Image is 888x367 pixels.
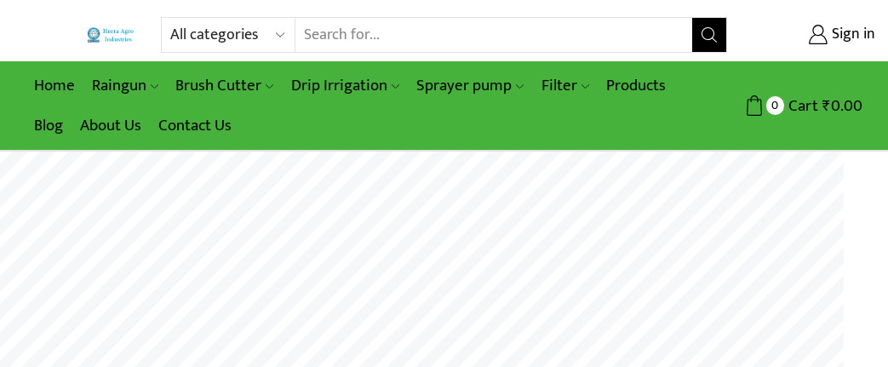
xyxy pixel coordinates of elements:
[408,66,532,106] a: Sprayer pump
[822,93,831,119] span: ₹
[533,66,598,106] a: Filter
[167,66,282,106] a: Brush Cutter
[83,66,167,106] a: Raingun
[753,20,875,50] a: Sign in
[150,106,240,146] a: Contact Us
[822,93,862,119] bdi: 0.00
[744,90,862,122] a: 0 Cart ₹0.00
[828,24,875,46] span: Sign in
[692,18,726,52] button: Search button
[26,106,72,146] a: Blog
[283,66,408,106] a: Drip Irrigation
[72,106,150,146] a: About Us
[766,96,784,114] span: 0
[295,18,692,52] input: Search for...
[598,66,674,106] a: Products
[26,66,83,106] a: Home
[784,95,818,118] span: Cart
